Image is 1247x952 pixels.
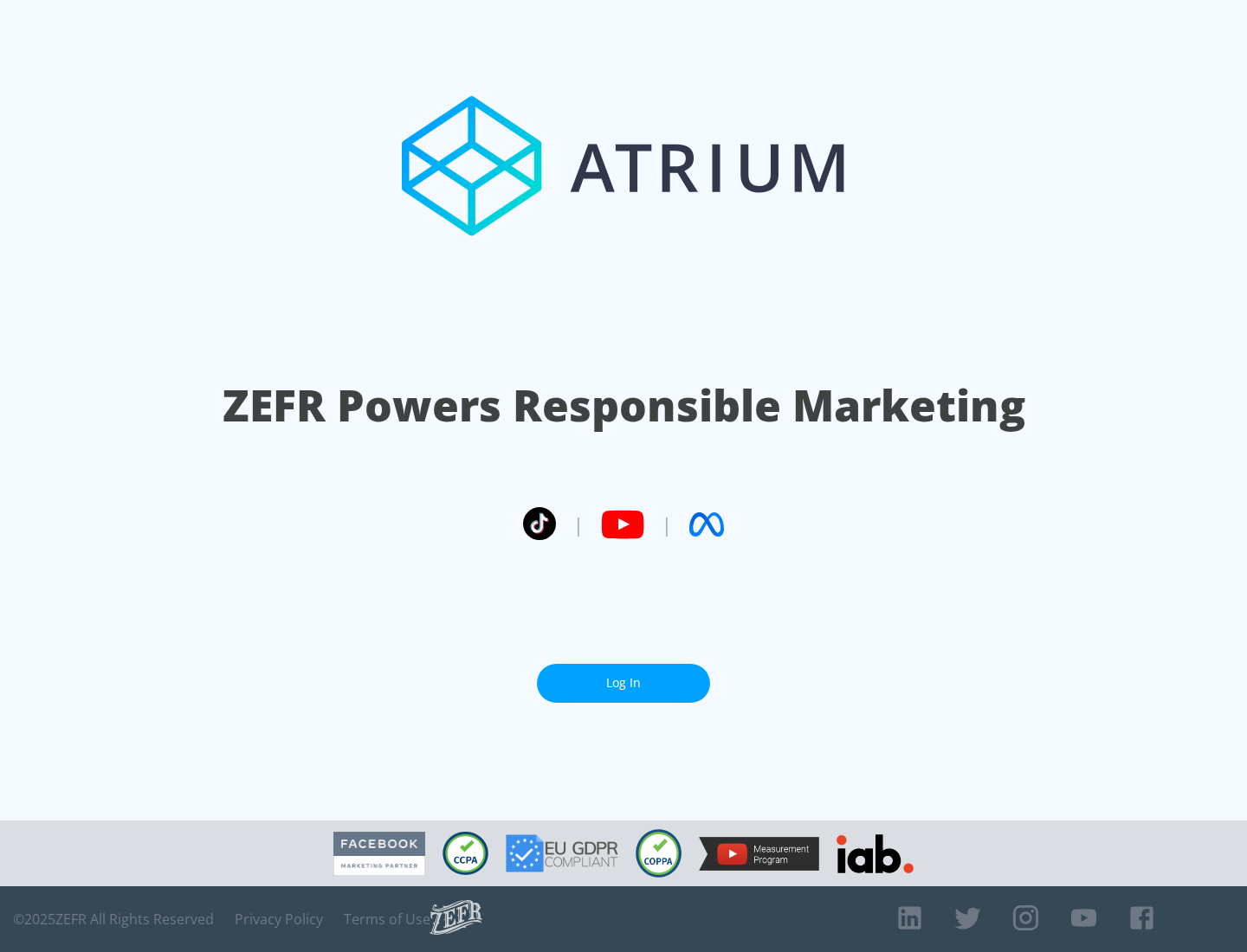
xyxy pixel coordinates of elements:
img: COPPA Compliant [636,829,682,878]
a: Terms of Use [344,910,430,928]
img: GDPR Compliant [506,834,618,872]
a: Log In [537,664,710,703]
img: Facebook Marketing Partner [333,832,425,876]
h1: ZEFR Powers Responsible Marketing [223,376,1025,435]
span: | [662,511,672,537]
img: CCPA Compliant [443,832,488,875]
span: | [573,511,584,537]
span: © 2025 ZEFR All Rights Reserved [13,910,214,928]
img: IAB [837,834,914,873]
img: YouTube Measurement Program [699,837,819,871]
a: Privacy Policy [235,910,323,928]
